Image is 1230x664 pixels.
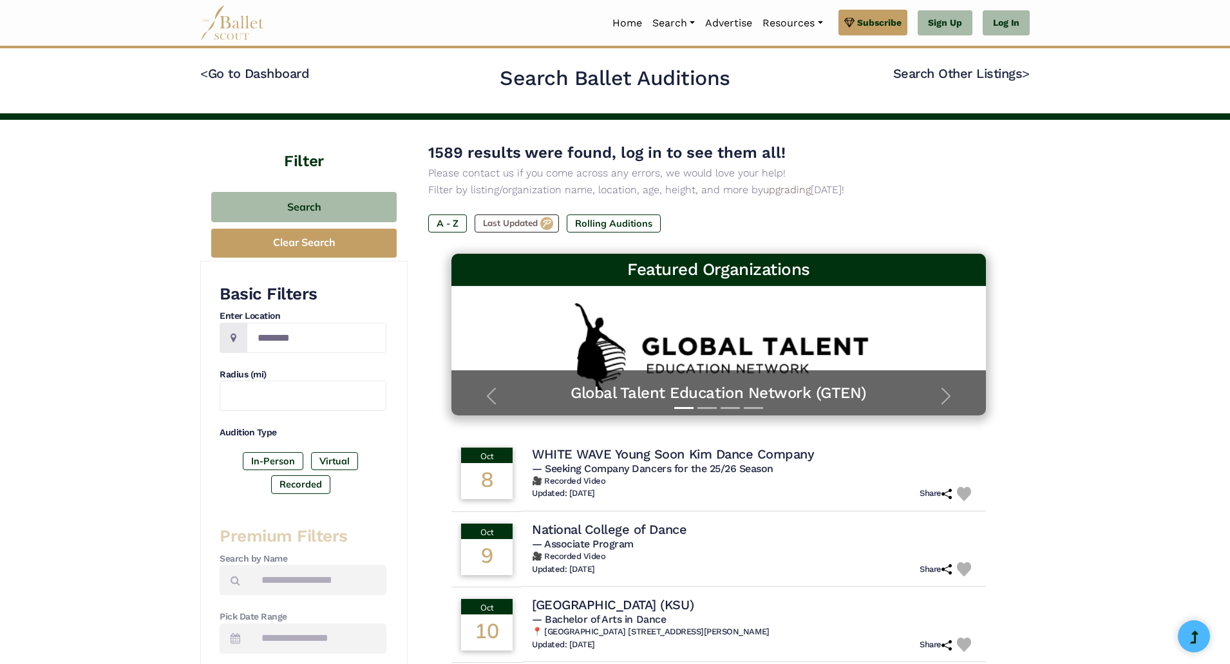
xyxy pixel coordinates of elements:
[243,452,303,470] label: In-Person
[647,10,700,37] a: Search
[918,10,972,36] a: Sign Up
[763,184,811,196] a: upgrading
[220,553,386,565] h4: Search by Name
[428,144,786,162] span: 1589 results were found, log in to see them all!
[567,214,661,232] label: Rolling Auditions
[461,599,513,614] div: Oct
[857,15,902,30] span: Subscribe
[744,401,763,415] button: Slide 4
[1022,65,1030,81] code: >
[200,65,208,81] code: <
[428,182,1009,198] p: Filter by listing/organization name, location, age, height, and more by [DATE]!
[532,488,595,499] h6: Updated: [DATE]
[211,229,397,258] button: Clear Search
[532,462,773,475] span: — Seeking Company Dancers for the 25/26 Season
[697,401,717,415] button: Slide 2
[220,526,386,547] h3: Premium Filters
[220,283,386,305] h3: Basic Filters
[251,565,386,595] input: Search by names...
[838,10,907,35] a: Subscribe
[461,448,513,463] div: Oct
[920,564,952,575] h6: Share
[532,521,686,538] h4: National College of Dance
[532,476,976,487] h6: 🎥 Recorded Video
[532,551,976,562] h6: 🎥 Recorded Video
[532,446,814,462] h4: WHITE WAVE Young Soon Kim Dance Company
[607,10,647,37] a: Home
[461,463,513,499] div: 8
[220,368,386,381] h4: Radius (mi)
[532,564,595,575] h6: Updated: [DATE]
[247,323,386,353] input: Location
[532,538,634,550] span: — Associate Program
[220,310,386,323] h4: Enter Location
[211,192,397,222] button: Search
[475,214,559,232] label: Last Updated
[700,10,757,37] a: Advertise
[462,259,976,281] h3: Featured Organizations
[920,488,952,499] h6: Share
[983,10,1030,36] a: Log In
[428,165,1009,182] p: Please contact us if you come across any errors, we would love your help!
[200,66,309,81] a: <Go to Dashboard
[920,640,952,650] h6: Share
[532,596,694,613] h4: [GEOGRAPHIC_DATA] (KSU)
[461,539,513,575] div: 9
[532,640,595,650] h6: Updated: [DATE]
[428,214,467,232] label: A - Z
[532,613,666,625] span: — Bachelor of Arts in Dance
[311,452,358,470] label: Virtual
[271,475,330,493] label: Recorded
[464,383,973,403] a: Global Talent Education Network (GTEN)
[200,120,408,173] h4: Filter
[220,426,386,439] h4: Audition Type
[532,627,976,638] h6: 📍 [GEOGRAPHIC_DATA] [STREET_ADDRESS][PERSON_NAME]
[893,66,1030,81] a: Search Other Listings>
[674,401,694,415] button: Slide 1
[757,10,828,37] a: Resources
[461,524,513,539] div: Oct
[500,65,730,92] h2: Search Ballet Auditions
[461,614,513,650] div: 10
[721,401,740,415] button: Slide 3
[844,15,855,30] img: gem.svg
[220,611,386,623] h4: Pick Date Range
